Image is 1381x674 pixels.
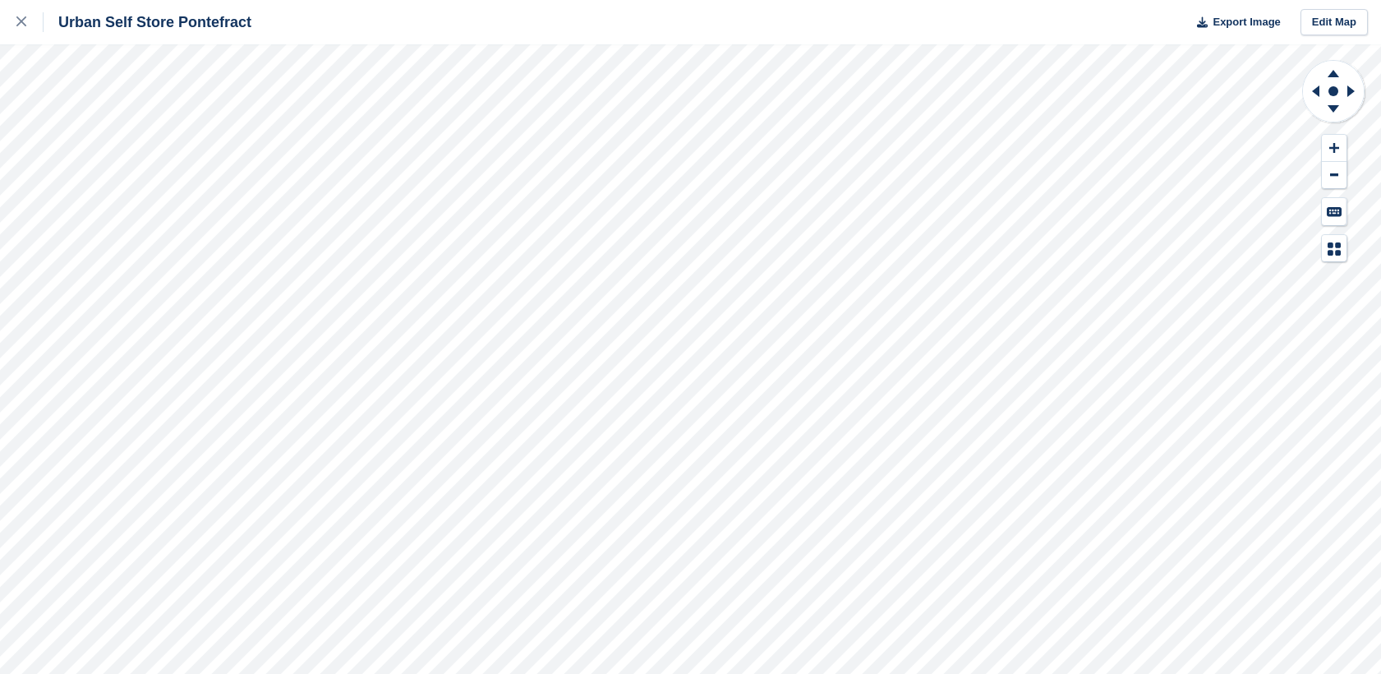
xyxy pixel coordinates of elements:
div: Urban Self Store Pontefract [44,12,251,32]
span: Export Image [1213,14,1280,30]
button: Map Legend [1322,235,1346,262]
button: Keyboard Shortcuts [1322,198,1346,225]
button: Zoom Out [1322,162,1346,189]
button: Export Image [1187,9,1281,36]
button: Zoom In [1322,135,1346,162]
a: Edit Map [1300,9,1368,36]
